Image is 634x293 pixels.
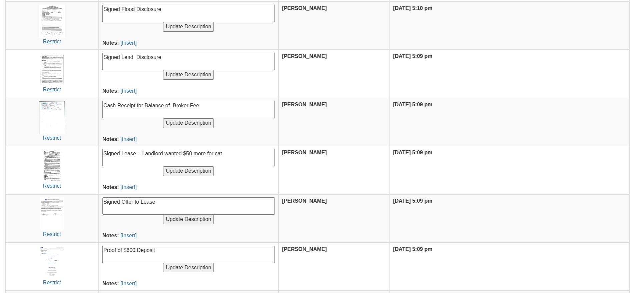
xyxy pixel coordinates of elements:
[43,135,61,141] a: Restrict
[163,118,214,128] input: Update Description
[102,184,119,190] b: Notes:
[120,281,137,286] a: [Insert]
[393,246,432,252] b: [DATE] 5:09 pm
[102,136,119,142] b: Notes:
[102,281,119,286] b: Notes:
[120,184,137,190] a: [Insert]
[102,88,119,94] b: Notes:
[120,88,137,94] a: [Insert]
[43,231,61,237] a: Restrict
[43,39,61,44] a: Restrict
[102,197,275,215] textarea: Signed Offer to Lease
[39,246,65,279] img: uid(148)-8b4f601e-ee3a-320c-bfa4-2e57d5170819.jpg
[102,40,119,46] b: Notes:
[278,146,390,194] th: [PERSON_NAME]
[43,183,61,189] a: Restrict
[278,98,390,146] th: [PERSON_NAME]
[102,246,275,263] textarea: Proof of $600 Deposit
[102,149,275,166] textarea: Signed Lease - Landlord wanted $50 more for cat
[163,215,214,224] input: Update Description
[278,50,390,98] th: [PERSON_NAME]
[163,166,214,176] input: Update Description
[163,263,214,273] input: Update Description
[278,243,390,291] th: [PERSON_NAME]
[120,136,137,142] a: [Insert]
[163,22,214,32] input: Update Description
[278,2,390,50] th: [PERSON_NAME]
[163,70,214,80] input: Update Description
[393,150,432,155] b: [DATE] 5:09 pm
[40,197,64,231] img: uid(148)-040a3e97-755f-71a8-76f0-1a0917c4dba8.jpg
[102,233,119,238] b: Notes:
[43,87,61,92] a: Restrict
[393,198,432,204] b: [DATE] 5:09 pm
[393,5,432,11] b: [DATE] 5:10 pm
[120,233,137,238] a: [Insert]
[102,5,275,22] textarea: Signed Flood Disclosure
[102,101,275,118] textarea: Cash Receipt for Balance of Broker Fee
[39,5,65,38] img: uid(148)-0ebd1474-49bd-49c9-c84b-8acf73366769.jpg
[393,53,432,59] b: [DATE] 5:09 pm
[39,53,65,86] img: uid(148)-8c9f4d00-0104-9aa2-8d8e-6d586656379f.jpg
[278,194,390,243] th: [PERSON_NAME]
[393,102,432,107] b: [DATE] 5:09 pm
[102,53,275,70] textarea: Signed Lead Disclosure
[39,149,65,182] img: uid(148)-2b9054c3-3c1f-36d4-549a-48f524552bb1.jpg
[120,40,137,46] a: [Insert]
[39,101,65,134] img: uid(148)-f7a95f4f-f216-43c4-eb19-9c2bb7b6818e.jpg
[43,280,61,285] a: Restrict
